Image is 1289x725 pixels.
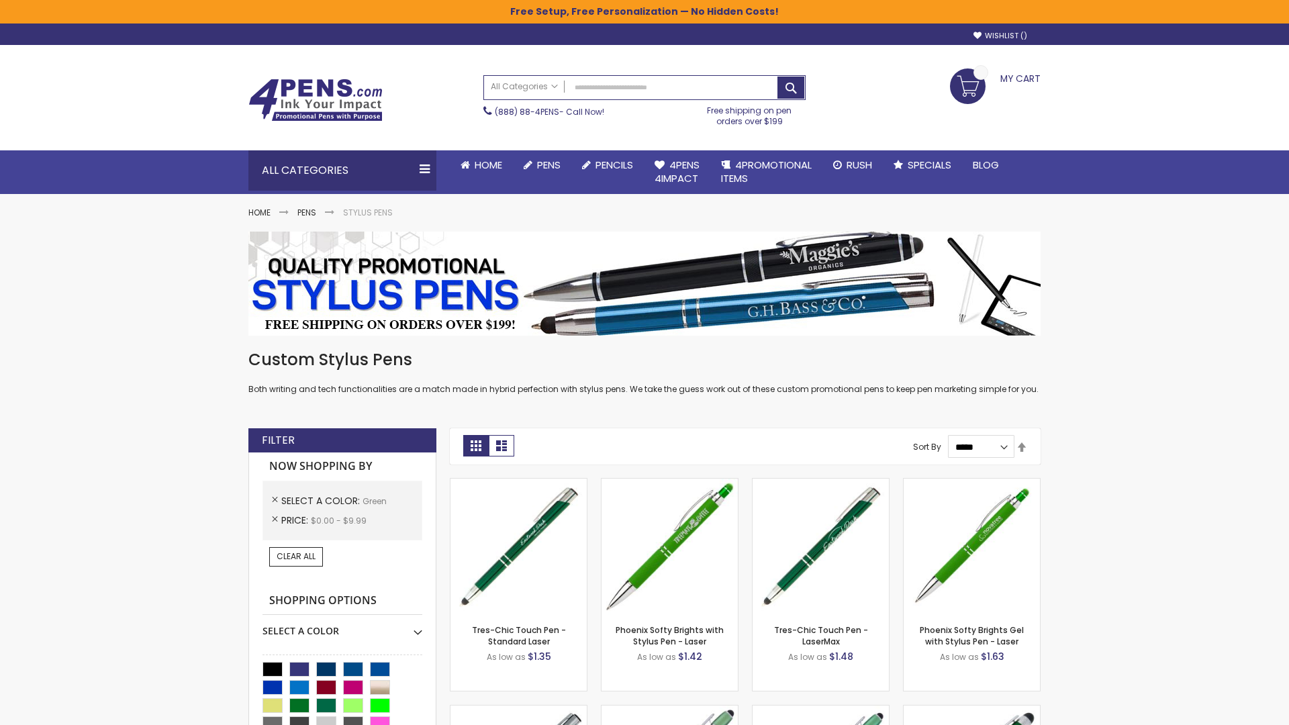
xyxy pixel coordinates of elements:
[311,515,367,526] span: $0.00 - $9.99
[277,550,316,562] span: Clear All
[602,478,738,489] a: Phoenix Softy Brights with Stylus Pen - Laser-Green
[513,150,571,180] a: Pens
[602,479,738,615] img: Phoenix Softy Brights with Stylus Pen - Laser-Green
[248,349,1041,371] h1: Custom Stylus Pens
[528,650,551,663] span: $1.35
[904,705,1040,716] a: Logo Beam Stylus LIght Up Pen-Green
[904,478,1040,489] a: Phoenix Softy Brights Gel with Stylus Pen - Laser-Green
[973,31,1027,41] a: Wishlist
[248,207,271,218] a: Home
[788,651,827,663] span: As low as
[721,158,812,185] span: 4PROMOTIONAL ITEMS
[753,479,889,615] img: Tres-Chic Touch Pen - LaserMax-Green
[262,452,422,481] strong: Now Shopping by
[363,495,387,507] span: Green
[262,615,422,638] div: Select A Color
[920,624,1024,646] a: Phoenix Softy Brights Gel with Stylus Pen - Laser
[495,106,604,117] span: - Call Now!
[973,158,999,172] span: Blog
[753,705,889,716] a: Ellipse Stylus Pen - ColorJet-Green
[908,158,951,172] span: Specials
[595,158,633,172] span: Pencils
[487,651,526,663] span: As low as
[475,158,502,172] span: Home
[248,232,1041,336] img: Stylus Pens
[463,435,489,456] strong: Grid
[450,150,513,180] a: Home
[904,479,1040,615] img: Phoenix Softy Brights Gel with Stylus Pen - Laser-Green
[602,705,738,716] a: Ellipse Stylus Pen - LaserMax-Green
[829,650,853,663] span: $1.48
[753,478,889,489] a: Tres-Chic Touch Pen - LaserMax-Green
[472,624,566,646] a: Tres-Chic Touch Pen - Standard Laser
[450,478,587,489] a: Tres-Chic Touch Pen - Standard Laser-Green
[248,79,383,122] img: 4Pens Custom Pens and Promotional Products
[571,150,644,180] a: Pencils
[981,650,1004,663] span: $1.63
[262,587,422,616] strong: Shopping Options
[644,150,710,194] a: 4Pens4impact
[297,207,316,218] a: Pens
[343,207,393,218] strong: Stylus Pens
[655,158,700,185] span: 4Pens 4impact
[847,158,872,172] span: Rush
[940,651,979,663] span: As low as
[913,441,941,452] label: Sort By
[495,106,559,117] a: (888) 88-4PENS
[491,81,558,92] span: All Categories
[450,705,587,716] a: Tres-Chic Softy Stylus Pen - Laser-Green
[269,547,323,566] a: Clear All
[537,158,561,172] span: Pens
[637,651,676,663] span: As low as
[248,150,436,191] div: All Categories
[262,433,295,448] strong: Filter
[484,76,565,98] a: All Categories
[678,650,702,663] span: $1.42
[710,150,822,194] a: 4PROMOTIONALITEMS
[883,150,962,180] a: Specials
[774,624,868,646] a: Tres-Chic Touch Pen - LaserMax
[962,150,1010,180] a: Blog
[616,624,724,646] a: Phoenix Softy Brights with Stylus Pen - Laser
[248,349,1041,395] div: Both writing and tech functionalities are a match made in hybrid perfection with stylus pens. We ...
[281,514,311,527] span: Price
[822,150,883,180] a: Rush
[450,479,587,615] img: Tres-Chic Touch Pen - Standard Laser-Green
[281,494,363,507] span: Select A Color
[694,100,806,127] div: Free shipping on pen orders over $199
